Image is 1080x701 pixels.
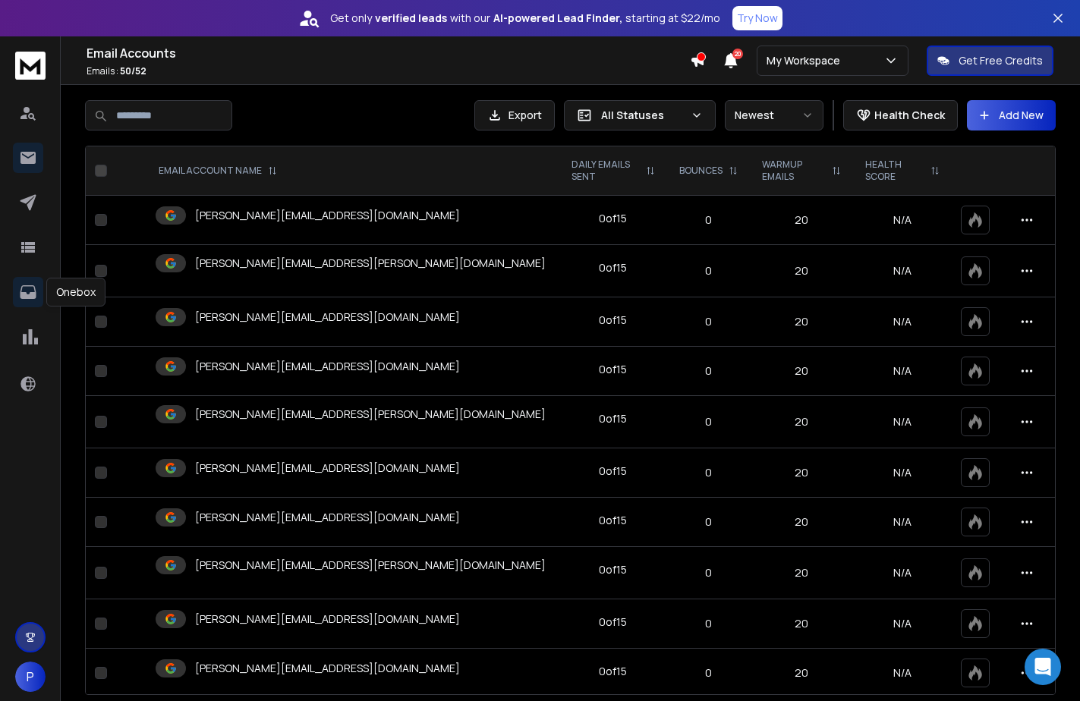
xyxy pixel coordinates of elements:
[599,615,627,630] div: 0 of 15
[676,514,741,530] p: 0
[862,263,943,278] p: N/A
[15,662,46,692] button: P
[195,558,546,573] p: [PERSON_NAME][EMAIL_ADDRESS][PERSON_NAME][DOMAIN_NAME]
[195,208,460,223] p: [PERSON_NAME][EMAIL_ADDRESS][DOMAIN_NAME]
[676,314,741,329] p: 0
[599,260,627,275] div: 0 of 15
[732,6,782,30] button: Try Now
[862,465,943,480] p: N/A
[571,159,641,183] p: DAILY EMAILS SENT
[195,661,460,676] p: [PERSON_NAME][EMAIL_ADDRESS][DOMAIN_NAME]
[599,362,627,377] div: 0 of 15
[750,448,853,498] td: 20
[862,665,943,681] p: N/A
[375,11,447,26] strong: verified leads
[676,665,741,681] p: 0
[599,464,627,479] div: 0 of 15
[599,664,627,679] div: 0 of 15
[493,11,622,26] strong: AI-powered Lead Finder,
[750,196,853,245] td: 20
[599,313,627,328] div: 0 of 15
[750,547,853,599] td: 20
[676,616,741,631] p: 0
[927,46,1053,76] button: Get Free Credits
[676,363,741,379] p: 0
[737,11,778,26] p: Try Now
[865,159,924,183] p: HEALTH SCORE
[750,347,853,396] td: 20
[843,100,958,130] button: Health Check
[120,64,146,77] span: 50 / 52
[862,616,943,631] p: N/A
[750,297,853,347] td: 20
[601,108,685,123] p: All Statuses
[679,165,723,177] p: BOUNCES
[750,245,853,297] td: 20
[732,49,743,59] span: 20
[599,211,627,226] div: 0 of 15
[862,212,943,228] p: N/A
[762,159,826,183] p: WARMUP EMAILS
[195,510,460,525] p: [PERSON_NAME][EMAIL_ADDRESS][DOMAIN_NAME]
[676,565,741,580] p: 0
[599,562,627,577] div: 0 of 15
[195,611,460,627] p: [PERSON_NAME][EMAIL_ADDRESS][DOMAIN_NAME]
[676,414,741,429] p: 0
[959,53,1043,68] p: Get Free Credits
[862,565,943,580] p: N/A
[874,108,945,123] p: Health Check
[862,314,943,329] p: N/A
[159,165,277,177] div: EMAIL ACCOUNT NAME
[87,44,690,62] h1: Email Accounts
[750,599,853,649] td: 20
[195,256,546,271] p: [PERSON_NAME][EMAIL_ADDRESS][PERSON_NAME][DOMAIN_NAME]
[725,100,823,130] button: Newest
[750,396,853,448] td: 20
[46,278,105,306] div: Onebox
[195,310,460,325] p: [PERSON_NAME][EMAIL_ADDRESS][DOMAIN_NAME]
[750,649,853,698] td: 20
[676,212,741,228] p: 0
[195,359,460,374] p: [PERSON_NAME][EMAIL_ADDRESS][DOMAIN_NAME]
[1025,649,1061,685] div: Open Intercom Messenger
[750,498,853,547] td: 20
[599,513,627,528] div: 0 of 15
[330,11,720,26] p: Get only with our starting at $22/mo
[676,465,741,480] p: 0
[87,65,690,77] p: Emails :
[599,411,627,426] div: 0 of 15
[862,514,943,530] p: N/A
[474,100,555,130] button: Export
[967,100,1056,130] button: Add New
[862,363,943,379] p: N/A
[195,461,460,476] p: [PERSON_NAME][EMAIL_ADDRESS][DOMAIN_NAME]
[195,407,546,422] p: [PERSON_NAME][EMAIL_ADDRESS][PERSON_NAME][DOMAIN_NAME]
[767,53,846,68] p: My Workspace
[15,52,46,80] img: logo
[676,263,741,278] p: 0
[862,414,943,429] p: N/A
